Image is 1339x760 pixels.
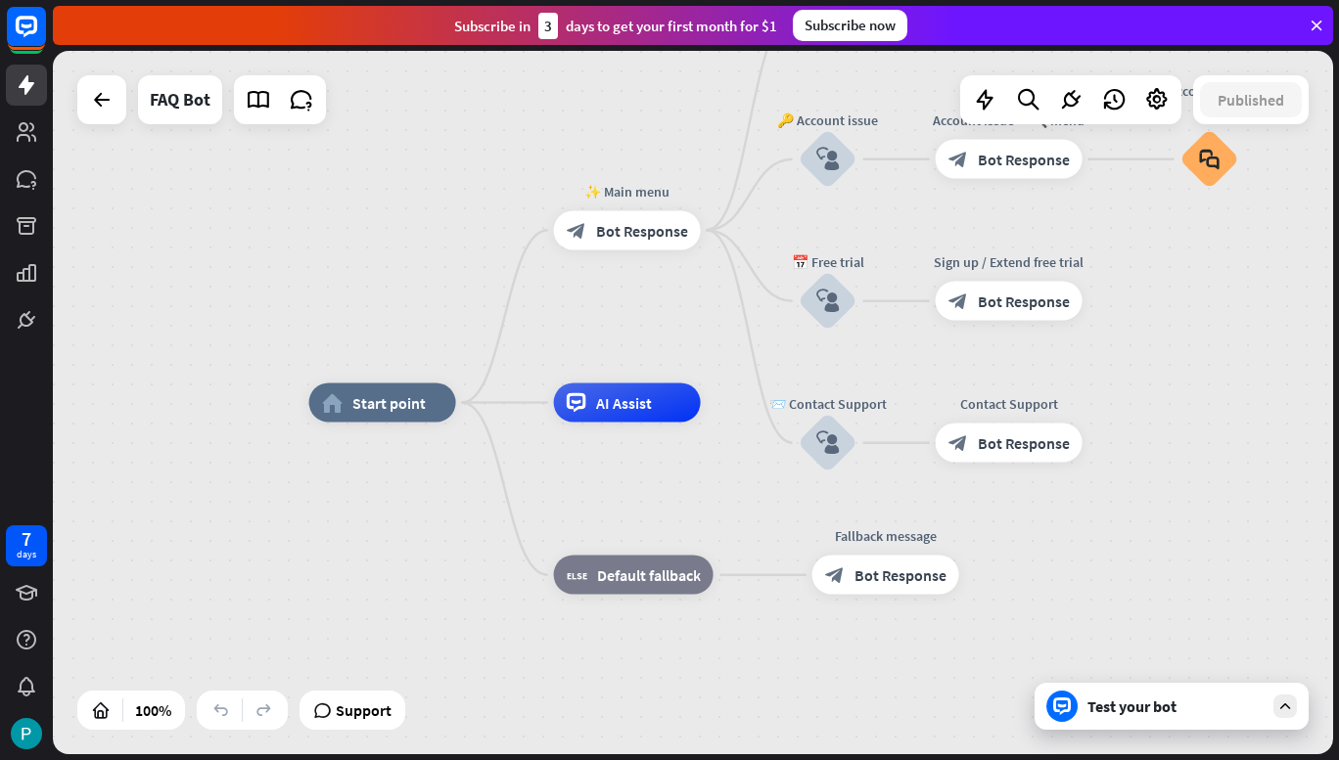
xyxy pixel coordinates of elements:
[538,13,558,39] div: 3
[22,530,31,548] div: 7
[129,694,177,726] div: 100%
[854,565,947,585] span: Bot Response
[921,394,1097,414] div: Contact Support
[978,291,1070,311] span: Bot Response
[539,181,716,201] div: ✨ Main menu
[769,111,887,130] div: 🔑 Account issue
[921,252,1097,272] div: Sign up / Extend free trial
[769,252,887,272] div: 📅 Free trial
[1087,696,1264,716] div: Test your bot
[769,394,887,414] div: 📨 Contact Support
[978,433,1070,453] span: Bot Response
[596,393,652,413] span: AI Assist
[948,433,968,453] i: block_bot_response
[948,150,968,169] i: block_bot_response
[596,220,688,240] span: Bot Response
[16,8,74,67] button: Open LiveChat chat widget
[816,148,840,171] i: block_user_input
[454,13,777,39] div: Subscribe in days to get your first month for $1
[948,291,968,311] i: block_bot_response
[322,393,343,413] i: home_2
[1200,82,1302,117] button: Published
[825,565,845,585] i: block_bot_response
[150,75,210,124] div: FAQ Bot
[1199,149,1220,170] i: block_faq
[816,290,840,313] i: block_user_input
[798,526,974,546] div: Fallback message
[816,431,840,455] i: block_user_input
[17,548,36,561] div: days
[336,694,392,726] span: Support
[597,565,701,585] span: Default fallback
[567,220,586,240] i: block_bot_response
[567,565,587,585] i: block_fallback
[978,150,1070,169] span: Bot Response
[352,393,426,413] span: Start point
[921,111,1097,130] div: Account issue — 🔍 menu
[6,525,47,566] a: 7 days
[793,10,907,41] div: Subscribe now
